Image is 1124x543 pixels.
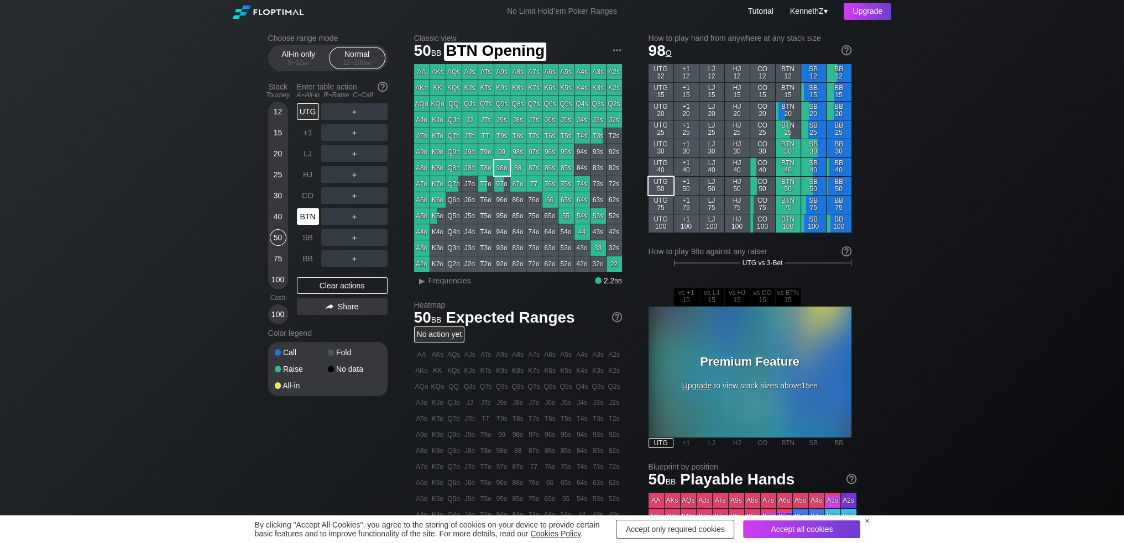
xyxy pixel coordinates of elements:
[574,128,590,144] div: T4s
[607,176,622,192] div: 72s
[674,177,699,195] div: +1 50
[462,144,478,160] div: J9o
[649,64,673,82] div: UTG 12
[827,64,851,82] div: BB 12
[801,102,826,120] div: SB 20
[750,64,775,82] div: CO 12
[270,187,286,204] div: 30
[748,7,773,15] a: Tutorial
[478,80,494,96] div: KTs
[270,103,286,120] div: 12
[462,256,478,272] div: J2o
[699,64,724,82] div: LJ 12
[699,214,724,233] div: LJ 100
[801,214,826,233] div: SB 100
[590,224,606,240] div: 43s
[412,43,443,61] span: 50
[611,311,623,323] img: help.32db89a4.svg
[414,128,430,144] div: ATo
[649,214,673,233] div: UTG 100
[462,64,478,80] div: AJs
[494,240,510,256] div: 93o
[478,256,494,272] div: T2o
[526,224,542,240] div: 74o
[478,112,494,128] div: JTs
[750,102,775,120] div: CO 20
[494,64,510,80] div: A9s
[478,176,494,192] div: T7o
[827,214,851,233] div: BB 100
[510,160,526,176] div: 88
[332,48,383,68] div: Normal
[297,208,319,225] div: BTN
[526,128,542,144] div: T7s
[510,192,526,208] div: 86o
[275,59,322,66] div: 5 – 12
[542,176,558,192] div: 76s
[542,80,558,96] div: K6s
[321,166,388,183] div: ＋
[446,224,462,240] div: Q4o
[530,529,581,538] a: Cookies Policy
[414,160,430,176] div: A8o
[590,80,606,96] div: K3s
[750,196,775,214] div: CO 75
[494,128,510,144] div: T9s
[590,128,606,144] div: T3s
[649,139,673,157] div: UTG 30
[275,349,328,356] div: Call
[674,64,699,82] div: +1 12
[725,120,750,139] div: HJ 25
[590,64,606,80] div: A3s
[264,78,292,103] div: Stack
[750,83,775,101] div: CO 15
[776,102,801,120] div: BTN 20
[616,520,734,539] div: Accept only required cookies
[590,160,606,176] div: 83s
[510,112,526,128] div: J8s
[526,80,542,96] div: K7s
[574,208,590,224] div: 54s
[542,240,558,256] div: 63o
[542,96,558,112] div: Q6s
[865,516,869,525] div: ×
[574,80,590,96] div: K4s
[574,64,590,80] div: A4s
[827,158,851,176] div: BB 40
[365,59,371,66] span: bb
[321,145,388,162] div: ＋
[510,96,526,112] div: Q8s
[462,96,478,112] div: QJs
[478,160,494,176] div: T8o
[699,102,724,120] div: LJ 20
[446,64,462,80] div: AQs
[446,80,462,96] div: KQs
[607,96,622,112] div: Q2s
[607,208,622,224] div: 52s
[827,102,851,120] div: BB 20
[558,64,574,80] div: A5s
[321,187,388,204] div: ＋
[845,473,858,485] img: help.32db89a4.svg
[462,128,478,144] div: JTo
[827,139,851,157] div: BB 30
[649,42,672,59] span: 98
[542,208,558,224] div: 65o
[542,160,558,176] div: 86s
[725,102,750,120] div: HJ 20
[558,176,574,192] div: 75s
[840,245,853,257] img: help.32db89a4.svg
[446,256,462,272] div: Q2o
[510,144,526,160] div: 98s
[699,139,724,157] div: LJ 30
[590,112,606,128] div: J3s
[725,83,750,101] div: HJ 15
[674,214,699,233] div: +1 100
[607,160,622,176] div: 82s
[590,192,606,208] div: 63s
[270,145,286,162] div: 20
[827,177,851,195] div: BB 50
[414,80,430,96] div: AKo
[446,208,462,224] div: Q5o
[414,176,430,192] div: A7o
